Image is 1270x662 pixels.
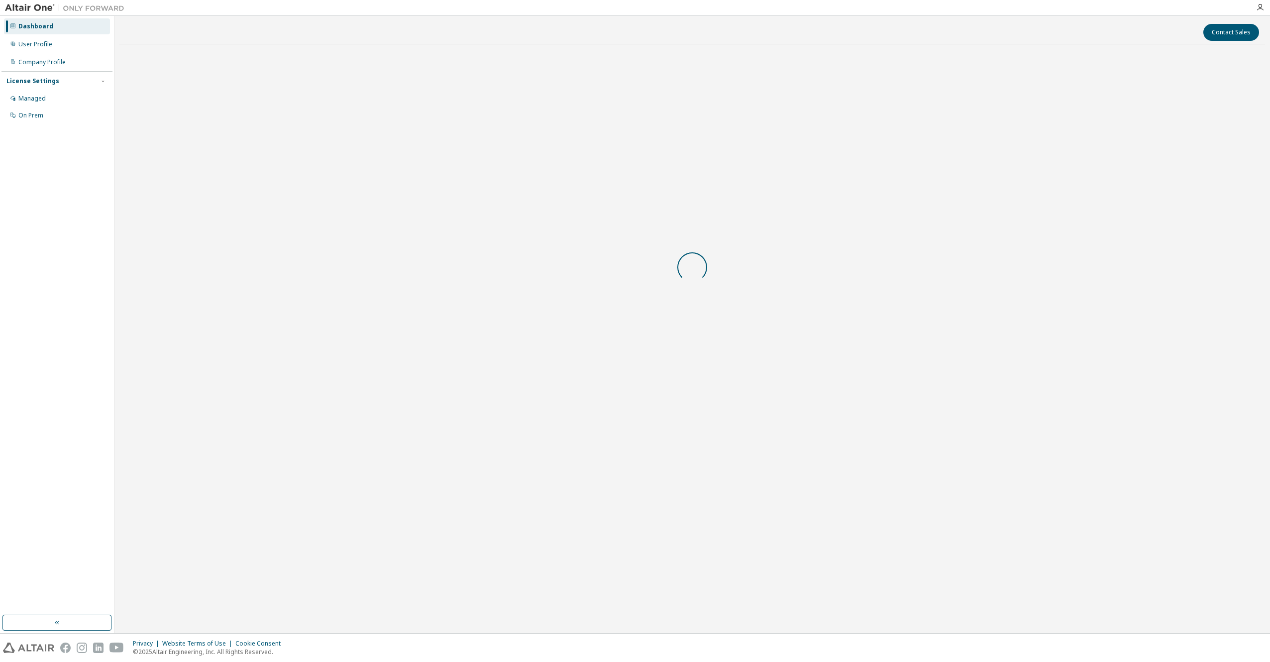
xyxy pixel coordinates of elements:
div: User Profile [18,40,52,48]
div: Dashboard [18,22,53,30]
img: Altair One [5,3,129,13]
img: facebook.svg [60,643,71,653]
div: Managed [18,95,46,103]
img: altair_logo.svg [3,643,54,653]
div: License Settings [6,77,59,85]
img: linkedin.svg [93,643,104,653]
img: youtube.svg [109,643,124,653]
div: Website Terms of Use [162,640,235,648]
img: instagram.svg [77,643,87,653]
div: Company Profile [18,58,66,66]
p: © 2025 Altair Engineering, Inc. All Rights Reserved. [133,648,287,656]
button: Contact Sales [1203,24,1259,41]
div: On Prem [18,111,43,119]
div: Cookie Consent [235,640,287,648]
div: Privacy [133,640,162,648]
